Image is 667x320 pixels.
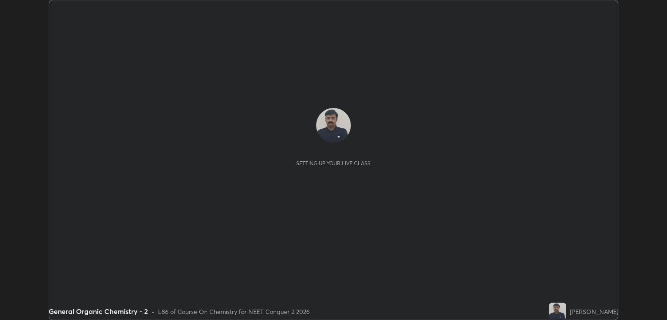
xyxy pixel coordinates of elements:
div: [PERSON_NAME] [570,307,618,316]
img: cebc6562cc024a508bd45016ab6f3ab8.jpg [316,108,351,143]
div: • [152,307,155,316]
img: cebc6562cc024a508bd45016ab6f3ab8.jpg [549,303,566,320]
div: General Organic Chemistry - 2 [49,306,148,317]
div: Setting up your live class [296,160,370,167]
div: L86 of Course On Chemistry for NEET Conquer 2 2026 [158,307,310,316]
